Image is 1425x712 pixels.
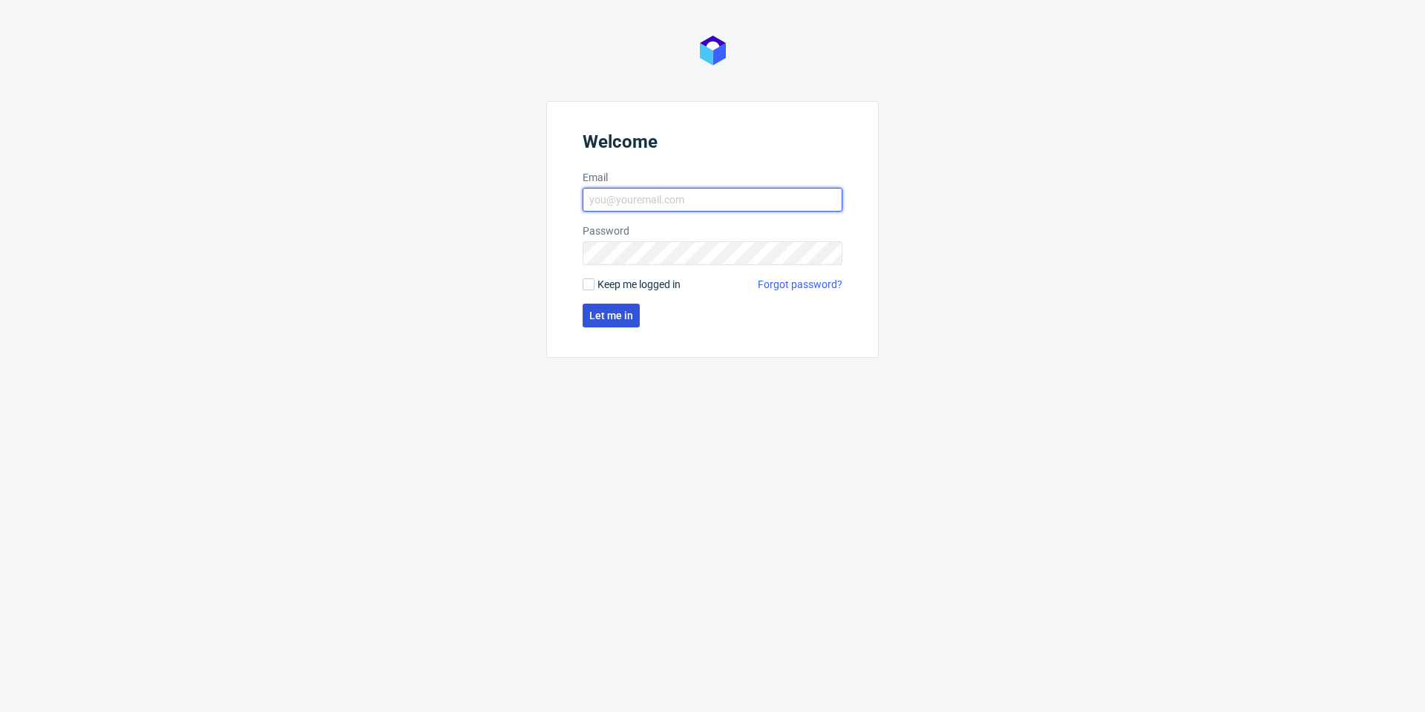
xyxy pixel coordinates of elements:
[589,310,633,321] span: Let me in
[583,223,842,238] label: Password
[597,277,681,292] span: Keep me logged in
[583,188,842,212] input: you@youremail.com
[583,304,640,327] button: Let me in
[583,170,842,185] label: Email
[758,277,842,292] a: Forgot password?
[583,131,842,158] header: Welcome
